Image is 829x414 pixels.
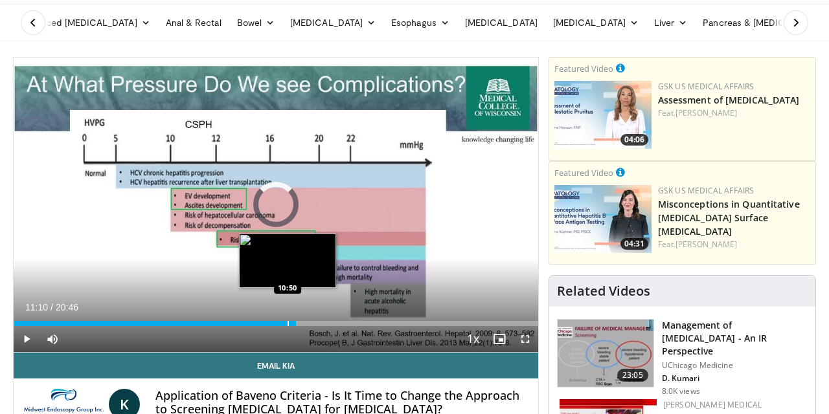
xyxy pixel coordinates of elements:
button: Mute [40,326,65,352]
a: [MEDICAL_DATA] [282,10,383,36]
a: Misconceptions in Quantitative [MEDICAL_DATA] Surface [MEDICAL_DATA] [658,198,800,237]
a: Esophagus [383,10,457,36]
div: Feat. [658,107,810,119]
a: Bowel [229,10,282,36]
button: Fullscreen [512,326,538,352]
a: Assessment of [MEDICAL_DATA] [658,94,800,106]
p: UChicago Medicine [662,360,808,371]
span: / [51,302,53,312]
img: 31b7e813-d228-42d3-be62-e44350ef88b5.jpg.150x105_q85_crop-smart_upscale.jpg [554,81,652,149]
a: 04:31 [554,185,652,253]
p: D. Kumari [662,373,808,384]
a: [MEDICAL_DATA] [457,10,545,36]
span: 04:31 [620,238,648,250]
a: Email Kia [14,353,538,378]
a: Advanced [MEDICAL_DATA] [13,10,158,36]
a: Liver [646,10,695,36]
a: [PERSON_NAME] [676,239,737,250]
a: GSK US Medical Affairs [658,185,755,196]
span: 04:06 [620,134,648,146]
span: 20:46 [56,302,78,312]
a: [MEDICAL_DATA] [545,10,646,36]
a: Anal & Rectal [158,10,229,36]
img: f07a691c-eec3-405b-bc7b-19fe7e1d3130.150x105_q85_crop-smart_upscale.jpg [558,320,653,387]
video-js: Video Player [14,58,538,353]
button: Playback Rate [460,326,486,352]
button: Play [14,326,40,352]
small: Featured Video [554,167,613,179]
p: 8.0K views [662,386,700,397]
div: Progress Bar [14,321,538,326]
h4: Related Videos [557,283,650,299]
button: Enable picture-in-picture mode [486,326,512,352]
img: ea8305e5-ef6b-4575-a231-c141b8650e1f.jpg.150x105_q85_crop-smart_upscale.jpg [554,185,652,253]
span: 23:05 [617,369,648,382]
img: image.jpeg [239,234,336,288]
a: [PERSON_NAME] Medical [663,399,762,410]
a: 23:05 Management of [MEDICAL_DATA] - An IR Perspective UChicago Medicine D. Kumari 8.0K views [557,319,808,397]
h3: Management of [MEDICAL_DATA] - An IR Perspective [662,319,808,358]
span: 11:10 [25,302,48,312]
a: [PERSON_NAME] [676,107,737,118]
a: GSK US Medical Affairs [658,81,755,92]
small: Featured Video [554,63,613,74]
a: 04:06 [554,81,652,149]
div: Feat. [658,239,810,250]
